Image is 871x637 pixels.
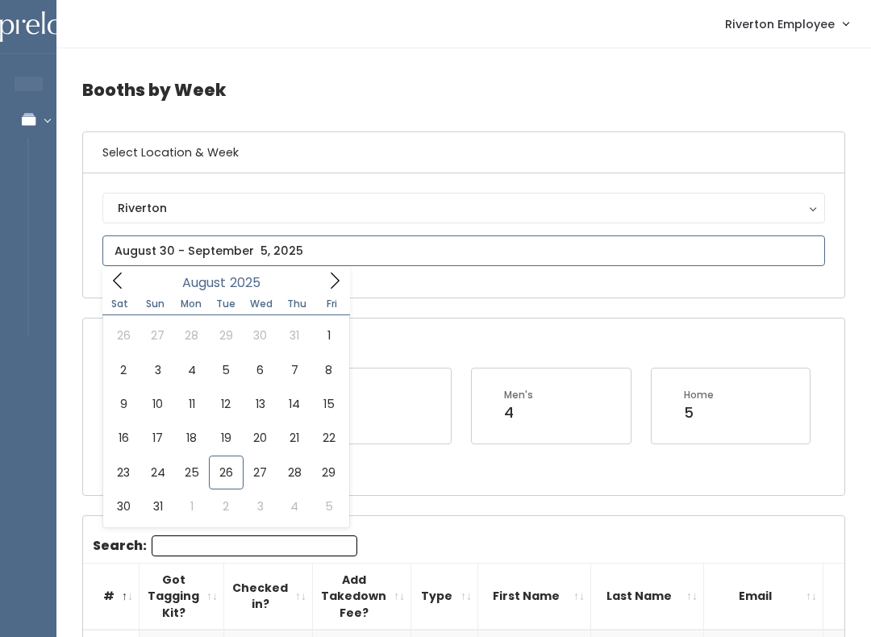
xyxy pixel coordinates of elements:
input: Search: [152,535,357,556]
span: August 21, 2025 [277,421,311,455]
span: August 1, 2025 [311,318,345,352]
div: Men's [504,388,533,402]
span: August 3, 2025 [140,353,174,387]
span: August 22, 2025 [311,421,345,455]
div: Riverton [118,199,810,217]
span: July 28, 2025 [175,318,209,352]
span: August 15, 2025 [311,387,345,421]
span: August 27, 2025 [244,456,277,489]
span: July 31, 2025 [277,318,311,352]
span: Riverton Employee [725,15,835,33]
span: August 6, 2025 [244,353,277,387]
div: Home [684,388,714,402]
label: Search: [93,535,357,556]
span: August 13, 2025 [244,387,277,421]
span: August 7, 2025 [277,353,311,387]
span: July 29, 2025 [209,318,243,352]
span: August 24, 2025 [140,456,174,489]
span: August 26, 2025 [209,456,243,489]
span: Wed [244,299,279,309]
span: August 11, 2025 [175,387,209,421]
span: July 27, 2025 [140,318,174,352]
span: Sun [138,299,173,309]
span: August 16, 2025 [106,421,140,455]
div: 5 [684,402,714,423]
span: August [182,277,226,289]
span: August 25, 2025 [175,456,209,489]
span: Thu [279,299,315,309]
th: Checked in?: activate to sort column ascending [224,563,313,630]
span: July 26, 2025 [106,318,140,352]
th: Got Tagging Kit?: activate to sort column ascending [140,563,224,630]
th: Email: activate to sort column ascending [704,563,823,630]
span: September 5, 2025 [311,489,345,523]
th: Type: activate to sort column ascending [411,563,478,630]
th: Last Name: activate to sort column ascending [591,563,704,630]
span: August 23, 2025 [106,456,140,489]
span: August 29, 2025 [311,456,345,489]
span: August 31, 2025 [140,489,174,523]
span: August 2, 2025 [106,353,140,387]
input: August 30 - September 5, 2025 [102,235,825,266]
div: 4 [504,402,533,423]
span: August 18, 2025 [175,421,209,455]
span: August 30, 2025 [106,489,140,523]
span: August 8, 2025 [311,353,345,387]
span: September 3, 2025 [244,489,277,523]
th: Add Takedown Fee?: activate to sort column ascending [313,563,411,630]
span: Sat [102,299,138,309]
span: September 2, 2025 [209,489,243,523]
h6: Select Location & Week [83,132,844,173]
span: July 30, 2025 [244,318,277,352]
span: September 1, 2025 [175,489,209,523]
a: Riverton Employee [709,6,865,41]
span: September 4, 2025 [277,489,311,523]
span: August 12, 2025 [209,387,243,421]
span: Fri [315,299,350,309]
input: Year [226,273,274,293]
span: August 28, 2025 [277,456,311,489]
span: August 4, 2025 [175,353,209,387]
span: August 5, 2025 [209,353,243,387]
span: Mon [173,299,209,309]
span: Tue [208,299,244,309]
h4: Booths by Week [82,68,845,112]
th: First Name: activate to sort column ascending [478,563,591,630]
span: August 19, 2025 [209,421,243,455]
span: August 9, 2025 [106,387,140,421]
span: August 14, 2025 [277,387,311,421]
span: August 10, 2025 [140,387,174,421]
span: August 20, 2025 [244,421,277,455]
button: Riverton [102,193,825,223]
span: August 17, 2025 [140,421,174,455]
th: #: activate to sort column descending [83,563,140,630]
